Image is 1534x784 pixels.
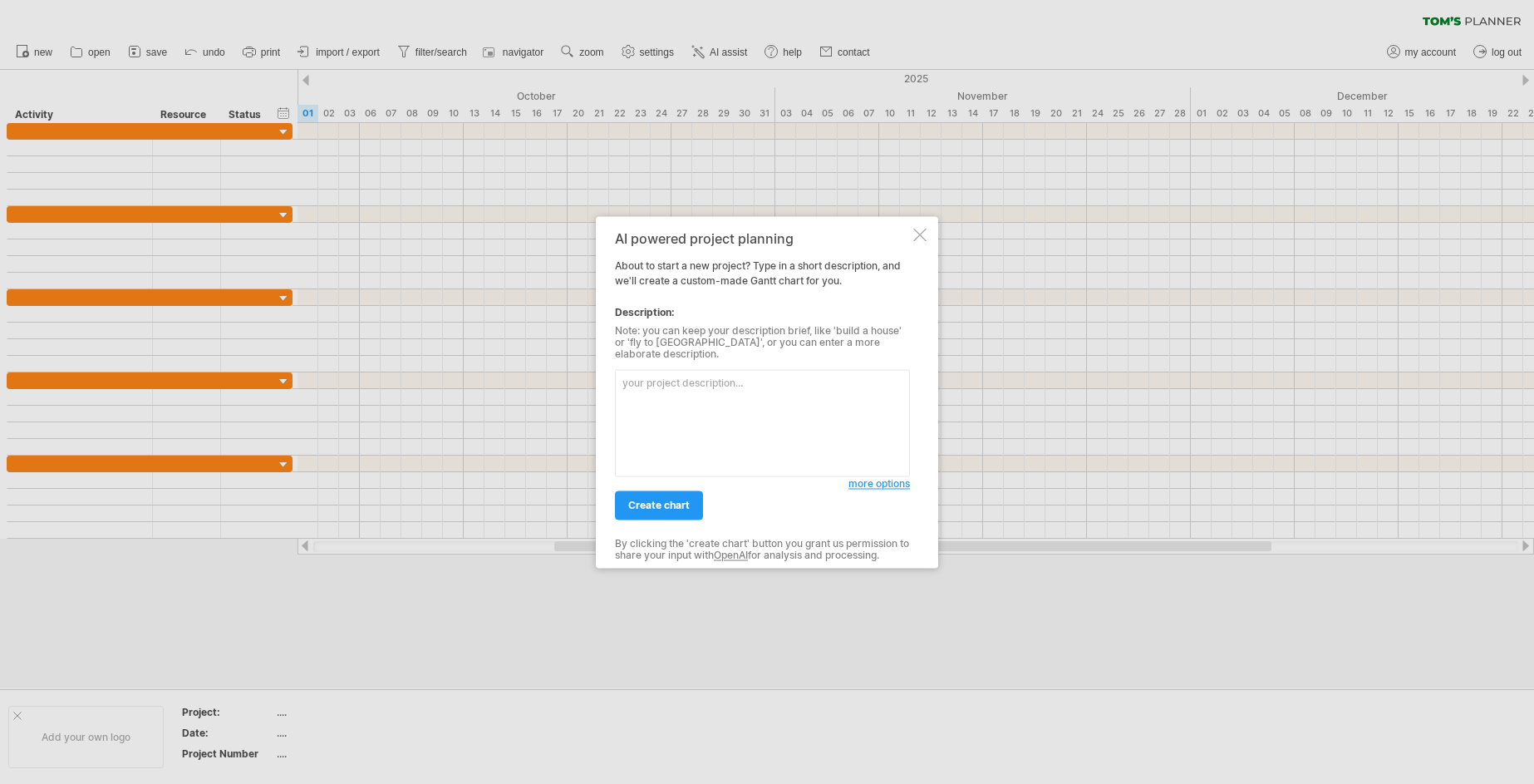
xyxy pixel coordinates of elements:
[615,231,910,246] div: AI powered project planning
[615,491,703,520] a: create chart
[848,477,910,490] span: more options
[615,231,910,553] div: About to start a new project? Type in a short description, and we'll create a custom-made Gantt c...
[615,305,910,320] div: Description:
[628,499,690,511] span: create chart
[848,476,910,491] a: more options
[714,550,748,562] a: OpenAI
[615,538,910,562] div: By clicking the 'create chart' button you grant us permission to share your input with for analys...
[615,325,910,361] div: Note: you can keep your description brief, like 'build a house' or 'fly to [GEOGRAPHIC_DATA]', or...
